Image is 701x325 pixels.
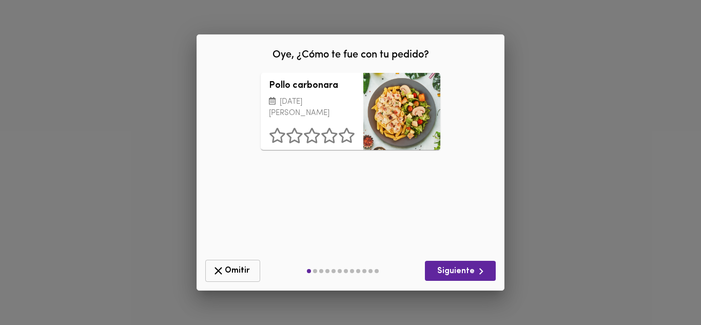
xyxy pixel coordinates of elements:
p: [DATE][PERSON_NAME] [269,97,355,120]
span: Oye, ¿Cómo te fue con tu pedido? [272,50,429,60]
h3: Pollo carbonara [269,81,355,91]
span: Siguiente [433,265,488,278]
iframe: Messagebird Livechat Widget [641,265,691,315]
div: Pollo carbonara [363,73,440,150]
button: Siguiente [425,261,496,281]
button: Omitir [205,260,260,282]
span: Omitir [212,264,254,277]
